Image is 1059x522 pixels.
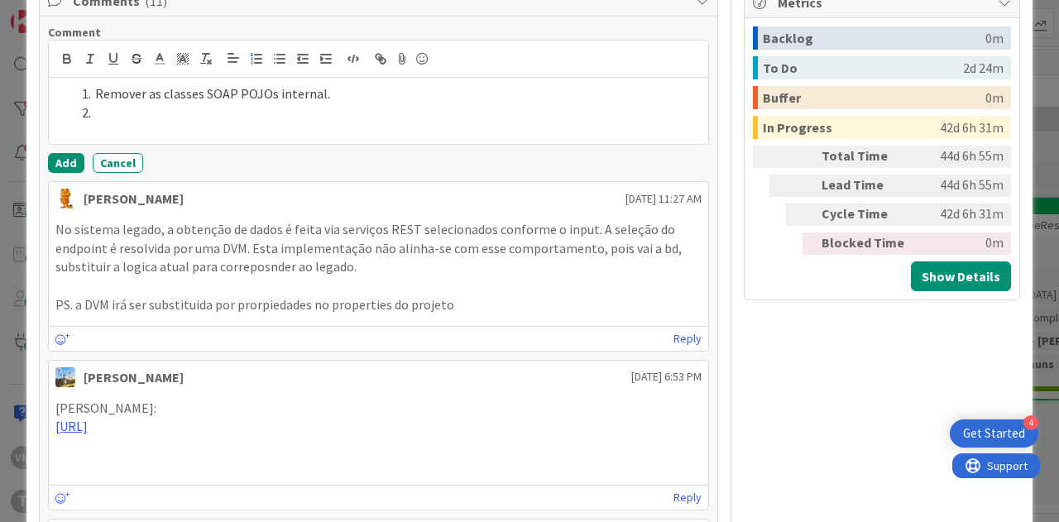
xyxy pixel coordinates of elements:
button: Cancel [93,153,143,173]
div: 42d 6h 31m [919,204,1004,226]
div: 0m [985,86,1004,109]
p: No sistema legado, a obtenção de dados é feita via serviços REST selecionados conforme o input. A... [55,220,702,276]
div: Total Time [822,146,913,168]
div: [PERSON_NAME] [84,367,184,387]
img: DG [55,367,75,387]
span: Comment [48,25,101,40]
button: Show Details [911,261,1011,291]
div: Buffer [763,86,985,109]
div: Blocked Time [822,232,913,255]
div: Get Started [963,425,1025,442]
div: 0m [919,232,1004,255]
div: 44d 6h 55m [919,146,1004,168]
div: In Progress [763,116,940,139]
div: 0m [985,26,1004,50]
span: [DATE] 11:27 AM [625,190,702,208]
span: Support [35,2,75,22]
div: Lead Time [822,175,913,197]
p: [PERSON_NAME]: [55,399,702,418]
div: 44d 6h 55m [919,175,1004,197]
div: Backlog [763,26,985,50]
p: PS. a DVM irá ser substituida por prorpiedades no properties do projeto [55,295,702,314]
div: Open Get Started checklist, remaining modules: 4 [950,419,1038,448]
a: Reply [673,487,702,508]
span: [DATE] 6:53 PM [631,368,702,386]
button: Add [48,153,84,173]
div: 4 [1023,415,1038,430]
div: Cycle Time [822,204,913,226]
img: RL [55,189,75,208]
div: [PERSON_NAME] [84,189,184,208]
div: 42d 6h 31m [940,116,1004,139]
a: [URL] [55,418,88,434]
li: Remover as classes SOAP POJOs internal. [75,84,702,103]
a: Reply [673,328,702,349]
div: To Do [763,56,963,79]
div: 2d 24m [963,56,1004,79]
